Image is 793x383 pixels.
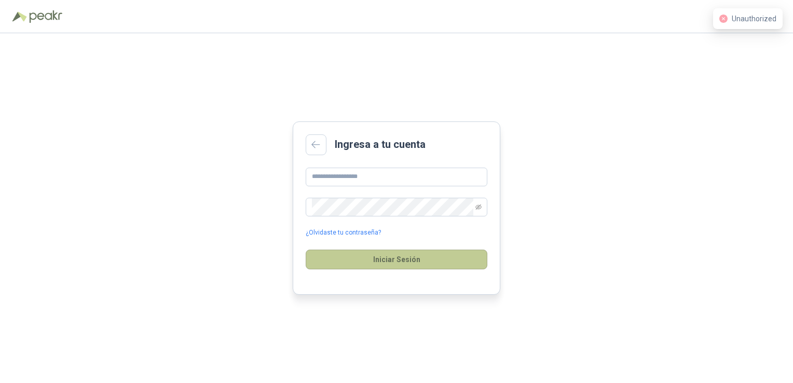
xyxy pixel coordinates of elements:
[732,15,776,23] span: Unauthorized
[306,228,381,238] a: ¿Olvidaste tu contraseña?
[719,15,728,23] span: close-circle
[29,10,62,23] img: Peakr
[335,136,426,153] h2: Ingresa a tu cuenta
[475,204,482,210] span: eye-invisible
[306,250,487,269] button: Iniciar Sesión
[12,11,27,22] img: Logo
